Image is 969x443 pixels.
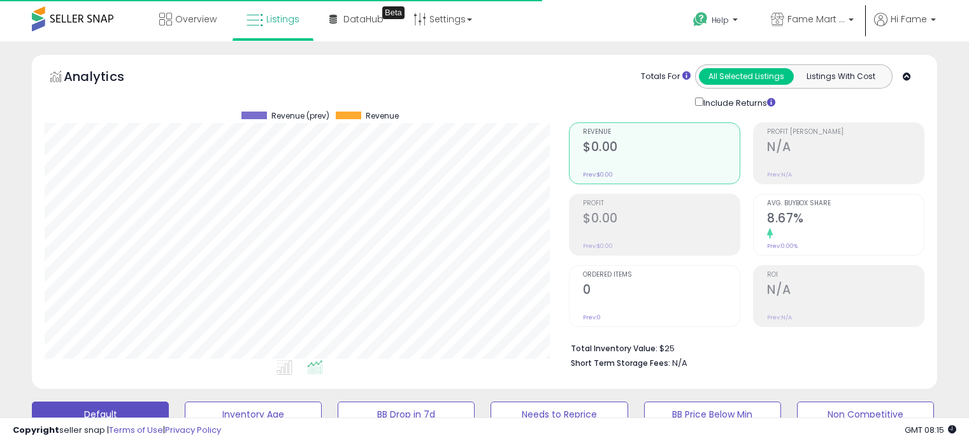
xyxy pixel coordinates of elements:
h5: Analytics [64,68,149,89]
small: Prev: 0 [583,314,601,321]
li: $25 [571,340,915,355]
strong: Copyright [13,424,59,436]
span: 2025-10-13 08:15 GMT [905,424,956,436]
h2: 8.67% [767,211,924,228]
span: Fame Mart CA [787,13,845,25]
b: Short Term Storage Fees: [571,358,670,368]
button: All Selected Listings [699,68,794,85]
button: Needs to Reprice [491,402,628,427]
span: Profit [PERSON_NAME] [767,129,924,136]
button: Non Competitive [797,402,934,427]
span: Hi Fame [891,13,927,25]
small: Prev: $0.00 [583,171,613,178]
div: Include Returns [685,95,791,110]
span: Revenue (prev) [271,112,329,120]
small: Prev: $0.00 [583,242,613,250]
h2: $0.00 [583,211,740,228]
a: Terms of Use [109,424,163,436]
a: Help [683,2,750,41]
span: Avg. Buybox Share [767,200,924,207]
h2: 0 [583,282,740,300]
div: seller snap | | [13,425,221,437]
span: Ordered Items [583,272,740,279]
b: Total Inventory Value: [571,343,657,354]
a: Privacy Policy [165,424,221,436]
small: Prev: N/A [767,314,792,321]
h2: N/A [767,140,924,157]
button: BB Price Below Min [644,402,781,427]
span: N/A [672,357,687,369]
div: Totals For [641,71,691,83]
h2: $0.00 [583,140,740,157]
button: BB Drop in 7d [338,402,475,427]
span: Revenue [366,112,399,120]
i: Get Help [693,11,708,27]
span: Overview [175,13,217,25]
span: ROI [767,272,924,279]
h2: N/A [767,282,924,300]
div: Tooltip anchor [382,6,405,19]
button: Default [32,402,169,427]
span: Profit [583,200,740,207]
button: Listings With Cost [793,68,888,85]
small: Prev: 0.00% [767,242,798,250]
span: Listings [266,13,299,25]
span: DataHub [343,13,384,25]
span: Revenue [583,129,740,136]
small: Prev: N/A [767,171,792,178]
span: Help [712,15,729,25]
button: Inventory Age [185,402,322,427]
a: Hi Fame [874,13,936,41]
